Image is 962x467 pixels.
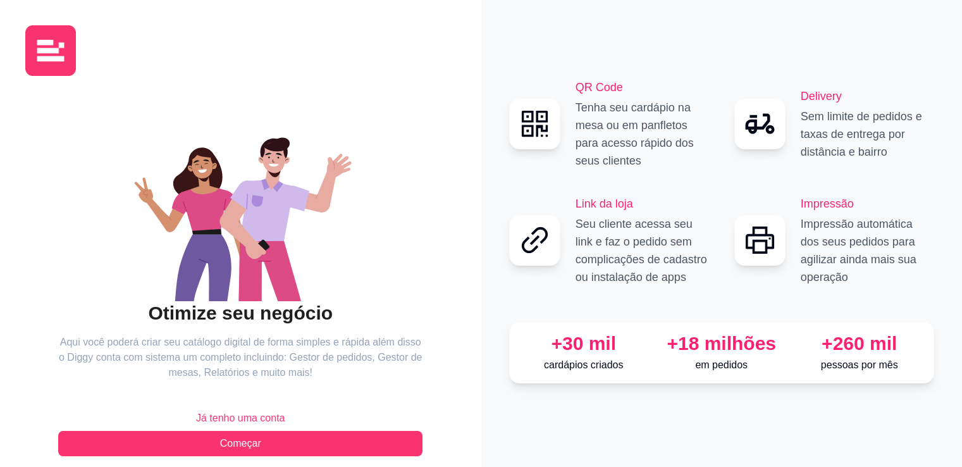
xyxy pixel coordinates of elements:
[58,431,422,456] button: Começar
[520,332,648,355] div: +30 mil
[576,99,709,170] p: Tenha seu cardápio na mesa ou em panfletos para acesso rápido dos seus clientes
[58,111,422,301] div: animation
[658,358,786,373] p: em pedidos
[796,332,923,355] div: +260 mil
[196,411,285,426] span: Já tenho uma conta
[801,108,934,161] p: Sem limite de pedidos e taxas de entrega por distância e bairro
[576,78,709,96] h2: QR Code
[58,406,422,431] button: Já tenho uma conta
[801,195,934,213] h2: Impressão
[658,332,786,355] div: +18 milhões
[25,25,76,76] img: logo
[520,358,648,373] p: cardápios criados
[576,195,709,213] h2: Link da loja
[58,335,422,380] article: Aqui você poderá criar seu catálogo digital de forma simples e rápida além disso o Diggy conta co...
[801,87,934,105] h2: Delivery
[576,215,709,286] p: Seu cliente acessa seu link e faz o pedido sem complicações de cadastro ou instalação de apps
[58,301,422,325] h2: Otimize seu negócio
[801,215,934,286] p: Impressão automática dos seus pedidos para agilizar ainda mais sua operação
[796,358,923,373] p: pessoas por mês
[220,436,261,451] span: Começar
